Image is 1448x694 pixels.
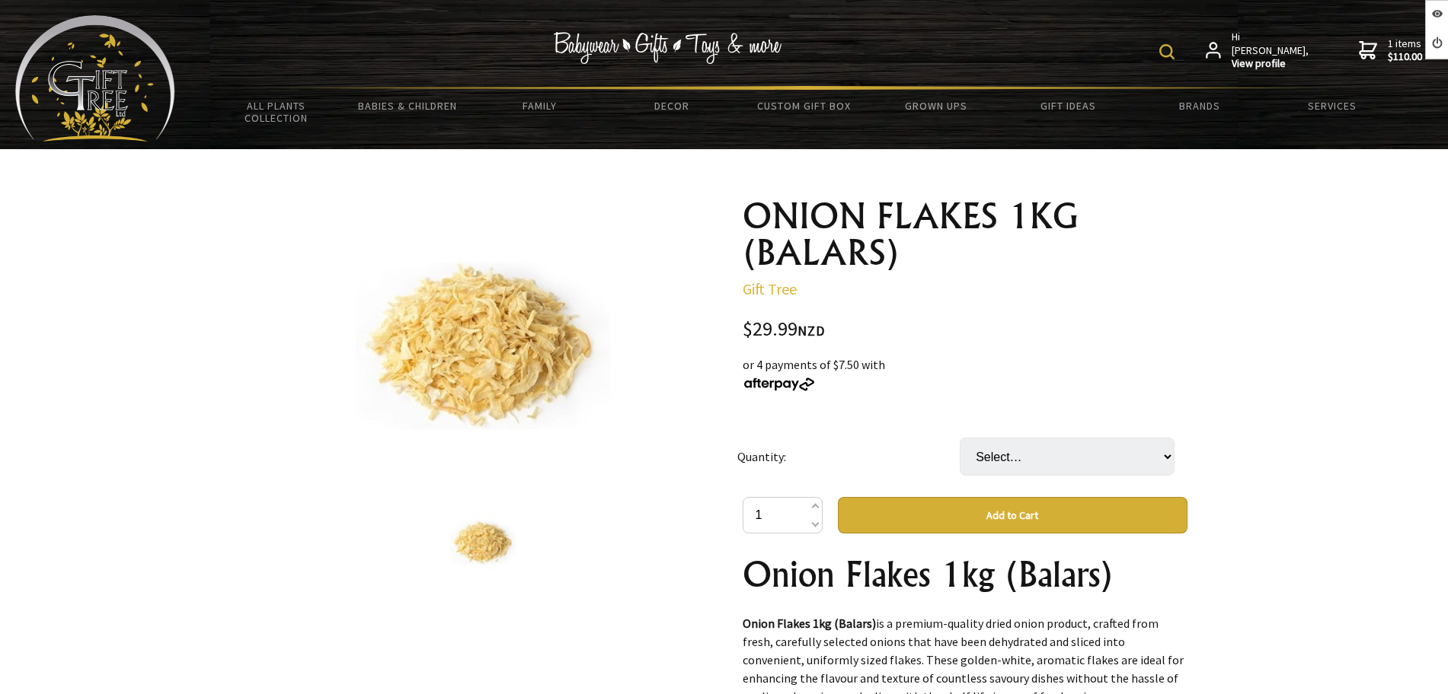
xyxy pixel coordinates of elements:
img: Babywear - Gifts - Toys & more [553,32,782,64]
img: Afterpay [743,377,816,391]
a: Services [1266,90,1398,122]
a: Brands [1134,90,1266,122]
h1: ONION FLAKES 1KG (BALARS) [743,198,1187,271]
a: Hi [PERSON_NAME],View profile [1206,30,1310,71]
a: Babies & Children [342,90,474,122]
div: or 4 payments of $7.50 with [743,355,1187,392]
a: Decor [606,90,737,122]
img: product search [1159,44,1175,59]
strong: $110.00 [1388,50,1422,64]
strong: Onion Flakes 1kg (Balars) [743,616,876,631]
img: Babyware - Gifts - Toys and more... [15,15,175,142]
a: Custom Gift Box [738,90,870,122]
a: Gift Tree [743,279,797,298]
span: NZD [798,322,825,339]
a: Gift Ideas [1002,90,1133,122]
img: ONION FLAKES 1KG (BALARS) [356,235,611,457]
span: 1 items [1388,37,1422,64]
div: $29.99 [743,320,1187,340]
h1: Onion Flakes 1kg (Balars) [743,556,1187,593]
a: Grown Ups [870,90,1002,122]
a: 1 items$110.00 [1359,30,1422,71]
button: Add to Cart [838,497,1187,533]
span: Hi [PERSON_NAME], [1232,30,1310,71]
td: Quantity: [737,416,960,497]
a: All Plants Collection [210,90,342,134]
strong: View profile [1232,57,1310,71]
img: ONION FLAKES 1KG (BALARS) [450,514,517,571]
a: Family [474,90,606,122]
